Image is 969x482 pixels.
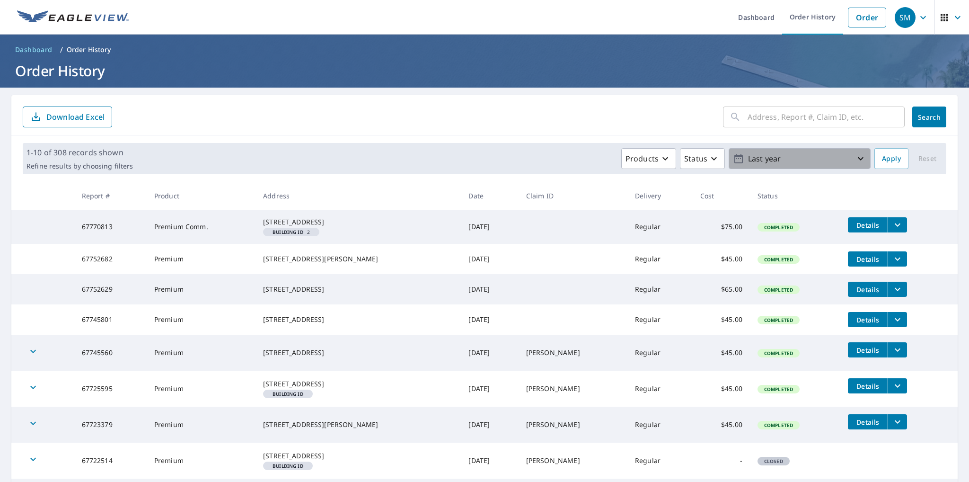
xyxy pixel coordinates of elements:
[744,151,855,167] p: Last year
[263,217,453,227] div: [STREET_ADDRESS]
[74,443,147,479] td: 67722514
[693,443,750,479] td: -
[854,418,882,427] span: Details
[263,420,453,429] div: [STREET_ADDRESS][PERSON_NAME]
[147,244,255,274] td: Premium
[461,210,518,244] td: [DATE]
[621,148,676,169] button: Products
[854,221,882,230] span: Details
[461,443,518,479] td: [DATE]
[519,182,627,210] th: Claim ID
[848,312,888,327] button: detailsBtn-67745801
[147,443,255,479] td: Premium
[888,414,907,429] button: filesDropdownBtn-67723379
[147,210,255,244] td: Premium Comm.
[854,346,882,355] span: Details
[895,7,916,28] div: SM
[625,153,659,164] p: Products
[888,342,907,357] button: filesDropdownBtn-67745560
[11,61,958,80] h1: Order History
[74,335,147,371] td: 67745560
[273,230,303,234] em: Building ID
[461,274,518,304] td: [DATE]
[519,371,627,407] td: [PERSON_NAME]
[627,371,693,407] td: Regular
[461,371,518,407] td: [DATE]
[693,244,750,274] td: $45.00
[11,42,56,57] a: Dashboard
[273,464,303,468] em: Building ID
[519,443,627,479] td: [PERSON_NAME]
[693,210,750,244] td: $75.00
[74,407,147,443] td: 67723379
[74,182,147,210] th: Report #
[147,182,255,210] th: Product
[461,182,518,210] th: Date
[74,371,147,407] td: 67725595
[758,386,799,393] span: Completed
[67,45,111,54] p: Order History
[693,407,750,443] td: $45.00
[888,251,907,267] button: filesDropdownBtn-67752682
[263,285,453,294] div: [STREET_ADDRESS]
[854,315,882,324] span: Details
[147,335,255,371] td: Premium
[693,182,750,210] th: Cost
[758,458,789,464] span: Closed
[15,45,53,54] span: Dashboard
[750,182,840,210] th: Status
[882,153,901,165] span: Apply
[519,335,627,371] td: [PERSON_NAME]
[263,451,453,461] div: [STREET_ADDRESS]
[627,443,693,479] td: Regular
[888,312,907,327] button: filesDropdownBtn-67745801
[267,230,316,234] span: 2
[147,274,255,304] td: Premium
[758,317,799,323] span: Completed
[854,285,882,294] span: Details
[461,304,518,335] td: [DATE]
[627,210,693,244] td: Regular
[11,42,958,57] nav: breadcrumb
[758,350,799,357] span: Completed
[888,378,907,393] button: filesDropdownBtn-67725595
[74,274,147,304] td: 67752629
[627,407,693,443] td: Regular
[461,407,518,443] td: [DATE]
[255,182,461,210] th: Address
[627,244,693,274] td: Regular
[46,112,105,122] p: Download Excel
[627,182,693,210] th: Delivery
[74,244,147,274] td: 67752682
[693,274,750,304] td: $65.00
[729,148,871,169] button: Last year
[693,304,750,335] td: $45.00
[627,274,693,304] td: Regular
[461,335,518,371] td: [DATE]
[60,44,63,55] li: /
[854,382,882,391] span: Details
[920,113,939,122] span: Search
[263,315,453,324] div: [STREET_ADDRESS]
[848,378,888,393] button: detailsBtn-67725595
[848,8,886,27] a: Order
[147,407,255,443] td: Premium
[26,147,133,158] p: 1-10 of 308 records shown
[147,304,255,335] td: Premium
[848,251,888,267] button: detailsBtn-67752682
[888,217,907,232] button: filesDropdownBtn-67770813
[874,148,908,169] button: Apply
[848,414,888,429] button: detailsBtn-67723379
[74,210,147,244] td: 67770813
[627,304,693,335] td: Regular
[758,286,799,293] span: Completed
[263,348,453,357] div: [STREET_ADDRESS]
[519,407,627,443] td: [PERSON_NAME]
[888,282,907,297] button: filesDropdownBtn-67752629
[74,304,147,335] td: 67745801
[263,254,453,264] div: [STREET_ADDRESS][PERSON_NAME]
[693,371,750,407] td: $45.00
[748,104,905,130] input: Address, Report #, Claim ID, etc.
[758,422,799,428] span: Completed
[854,255,882,264] span: Details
